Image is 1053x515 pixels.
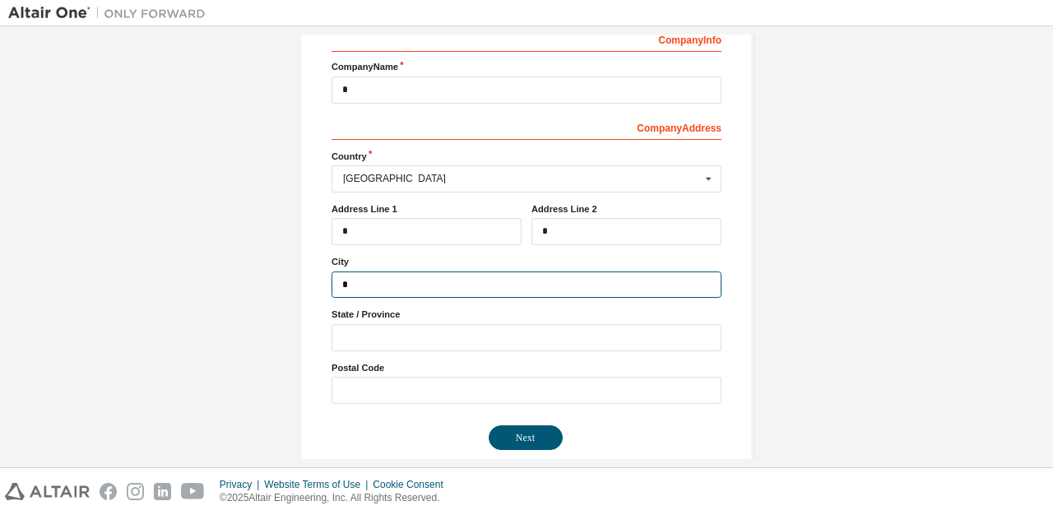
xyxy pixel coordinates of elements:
img: altair_logo.svg [5,483,90,500]
label: State / Province [332,308,721,321]
img: youtube.svg [181,483,205,500]
label: City [332,255,721,268]
p: © 2025 Altair Engineering, Inc. All Rights Reserved. [220,491,453,505]
label: Address Line 1 [332,202,522,216]
img: instagram.svg [127,483,144,500]
button: Next [489,425,563,450]
div: Company Info [332,26,721,52]
label: Postal Code [332,361,721,374]
div: Cookie Consent [373,478,452,491]
div: Website Terms of Use [264,478,373,491]
div: Company Address [332,114,721,140]
img: linkedin.svg [154,483,171,500]
label: Company Name [332,60,721,73]
img: Altair One [8,5,214,21]
div: [GEOGRAPHIC_DATA] [343,174,701,183]
label: Address Line 2 [531,202,721,216]
img: facebook.svg [100,483,117,500]
div: Privacy [220,478,264,491]
label: Country [332,150,721,163]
